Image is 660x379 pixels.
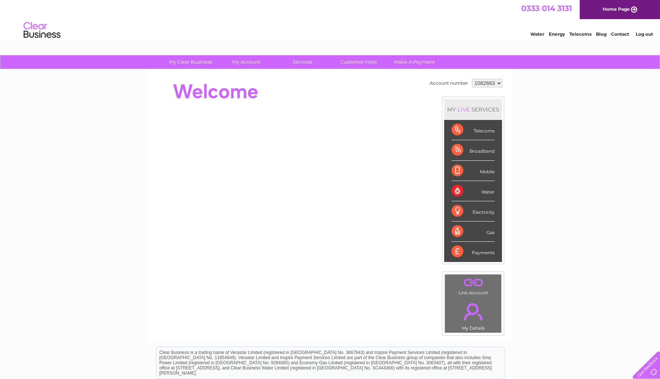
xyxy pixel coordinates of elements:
[530,31,544,37] a: Water
[452,222,495,242] div: Gas
[447,276,499,289] a: .
[611,31,629,37] a: Contact
[569,31,591,37] a: Telecoms
[456,106,471,113] div: LIVE
[452,161,495,181] div: Mobile
[272,55,333,69] a: Services
[452,140,495,160] div: Broadband
[636,31,653,37] a: Log out
[521,4,572,13] a: 0333 014 3131
[596,31,607,37] a: Blog
[384,55,445,69] a: Make A Payment
[445,274,502,297] td: Link Account
[452,242,495,262] div: Payments
[328,55,389,69] a: Customer Help
[452,201,495,222] div: Electricity
[549,31,565,37] a: Energy
[23,19,61,42] img: logo.png
[428,77,470,89] td: Account number
[157,4,505,36] div: Clear Business is a trading name of Verastar Limited (registered in [GEOGRAPHIC_DATA] No. 3667643...
[452,120,495,140] div: Telecoms
[216,55,277,69] a: My Account
[447,299,499,325] a: .
[444,99,502,120] div: MY SERVICES
[445,297,502,333] td: My Details
[452,181,495,201] div: Water
[160,55,221,69] a: My Clear Business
